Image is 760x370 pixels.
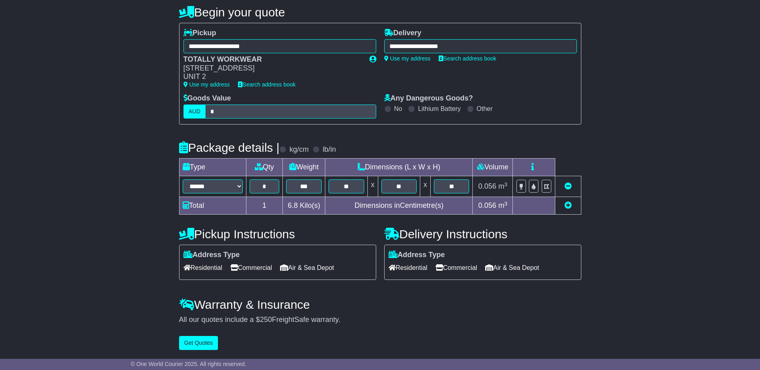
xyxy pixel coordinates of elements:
td: Qty [246,159,283,176]
span: 250 [260,316,272,324]
td: Volume [473,159,513,176]
h4: Delivery Instructions [384,227,581,241]
a: Use my address [183,81,230,88]
td: Total [179,197,246,215]
label: Address Type [183,251,240,259]
label: Address Type [389,251,445,259]
td: Dimensions (L x W x H) [325,159,473,176]
sup: 3 [504,181,508,187]
td: x [367,176,378,197]
h4: Warranty & Insurance [179,298,581,311]
td: 1 [246,197,283,215]
span: m [498,182,508,190]
label: Delivery [384,29,421,38]
a: Add new item [564,201,572,209]
label: Lithium Battery [418,105,461,113]
div: All our quotes include a $ FreightSafe warranty. [179,316,581,324]
label: Other [477,105,493,113]
span: 6.8 [288,201,298,209]
label: kg/cm [289,145,308,154]
a: Use my address [384,55,431,62]
td: x [420,176,431,197]
label: Goods Value [183,94,231,103]
label: Any Dangerous Goods? [384,94,473,103]
div: TOTALLY WORKWEAR [183,55,361,64]
div: UNIT 2 [183,72,361,81]
h4: Begin your quote [179,6,581,19]
span: 0.056 [478,201,496,209]
label: Pickup [183,29,216,38]
a: Search address book [439,55,496,62]
span: Commercial [230,261,272,274]
h4: Package details | [179,141,280,154]
span: © One World Courier 2025. All rights reserved. [131,361,246,367]
span: Air & Sea Depot [280,261,334,274]
button: Get Quotes [179,336,218,350]
td: Dimensions in Centimetre(s) [325,197,473,215]
div: [STREET_ADDRESS] [183,64,361,73]
sup: 3 [504,201,508,207]
td: Type [179,159,246,176]
span: Air & Sea Depot [485,261,539,274]
label: AUD [183,105,206,119]
span: 0.056 [478,182,496,190]
span: Residential [389,261,427,274]
span: Residential [183,261,222,274]
span: m [498,201,508,209]
td: Weight [283,159,325,176]
a: Search address book [238,81,296,88]
h4: Pickup Instructions [179,227,376,241]
a: Remove this item [564,182,572,190]
label: No [394,105,402,113]
span: Commercial [435,261,477,274]
td: Kilo(s) [283,197,325,215]
label: lb/in [323,145,336,154]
